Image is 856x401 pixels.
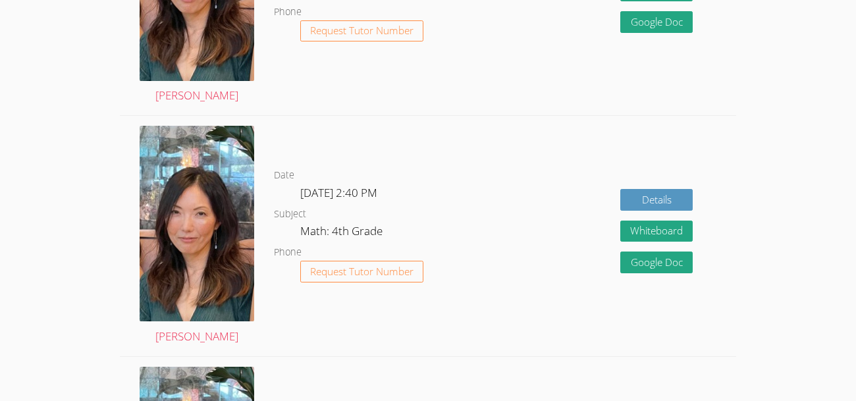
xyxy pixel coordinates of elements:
span: Request Tutor Number [310,267,414,277]
a: Google Doc [620,11,693,33]
img: avatar.png [140,126,254,321]
button: Request Tutor Number [300,261,423,282]
span: Request Tutor Number [310,26,414,36]
dd: Math: 4th Grade [300,222,385,244]
dt: Date [274,167,294,184]
a: Details [620,189,693,211]
dt: Phone [274,4,302,20]
button: Request Tutor Number [300,20,423,42]
dt: Subject [274,206,306,223]
a: Google Doc [620,252,693,273]
a: [PERSON_NAME] [140,126,254,346]
button: Whiteboard [620,221,693,242]
dt: Phone [274,244,302,261]
span: [DATE] 2:40 PM [300,185,377,200]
